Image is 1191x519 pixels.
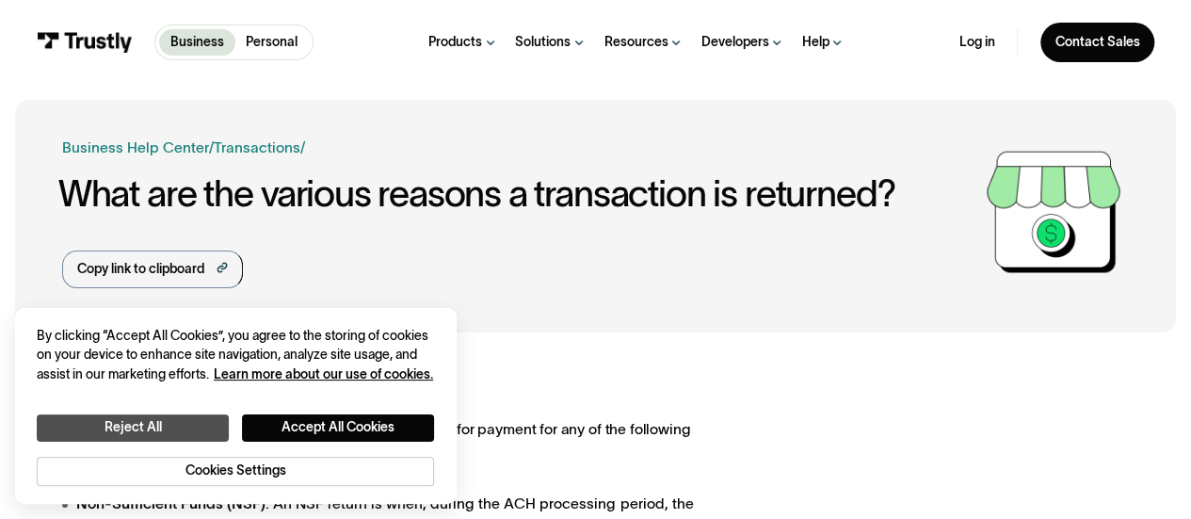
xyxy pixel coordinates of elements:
a: More information about your privacy, opens in a new tab [214,367,433,381]
img: Trustly Logo [37,32,133,52]
div: / [209,137,214,158]
p: Business [170,33,224,53]
div: Privacy [37,327,434,486]
a: Copy link to clipboard [62,251,243,288]
a: Business Help Center [62,137,209,158]
button: Accept All Cookies [242,414,434,442]
div: Help [802,34,829,51]
div: Contact Sales [1054,34,1139,51]
div: By clicking “Accept All Cookies”, you agree to the storing of cookies on your device to enhance s... [37,327,434,385]
a: Business [159,29,234,56]
div: / [300,137,305,158]
div: Solutions [515,34,571,51]
button: Reject All [37,414,229,442]
button: Cookies Settings [37,457,434,486]
div: Developers [701,34,769,51]
div: Cookie banner [15,308,457,504]
p: Personal [246,33,298,53]
a: Contact Sales [1040,23,1154,61]
div: Products [428,34,482,51]
div: Copy link to clipboard [77,260,204,280]
a: Log in [959,34,995,51]
a: Personal [235,29,309,56]
div: Resources [604,34,668,51]
h1: What are the various reasons a transaction is returned? [58,173,979,214]
a: Transactions [214,139,300,155]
